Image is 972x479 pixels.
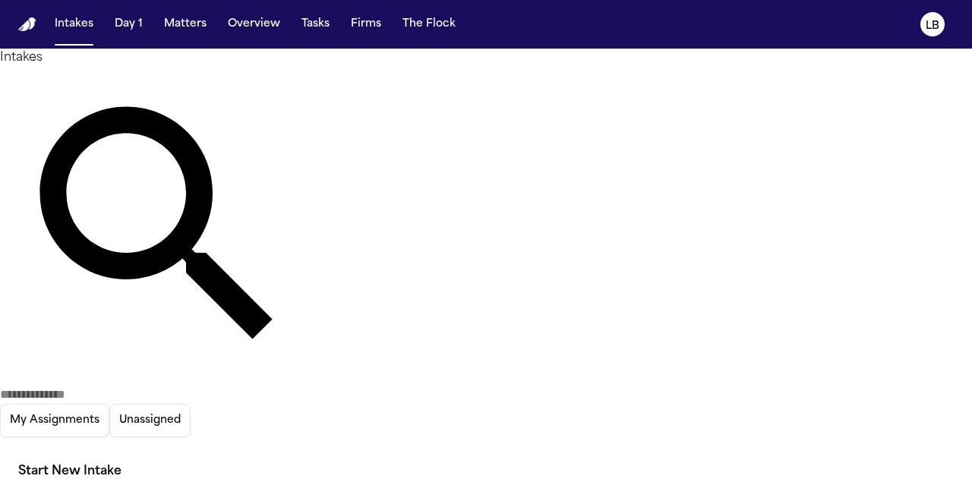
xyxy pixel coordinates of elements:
button: Day 1 [109,11,149,38]
button: Intakes [49,11,99,38]
button: Overview [222,11,286,38]
button: The Flock [396,11,462,38]
a: Home [18,17,36,32]
button: Tasks [295,11,336,38]
button: Unassigned [109,404,191,437]
img: Finch Logo [18,17,36,32]
button: Matters [158,11,213,38]
button: Firms [345,11,387,38]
